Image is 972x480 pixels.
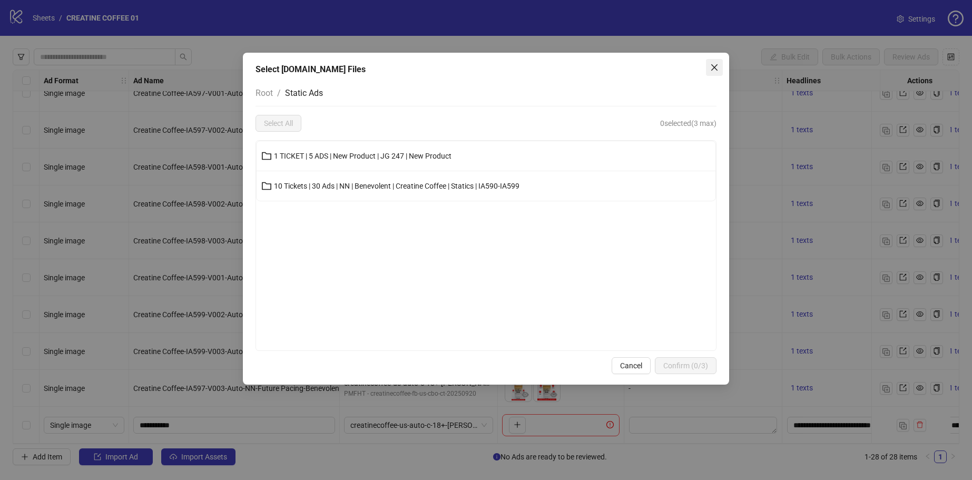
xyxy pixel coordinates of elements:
button: 10 Tickets | 30 Ads | NN | Benevolent | Creatine Coffee | Statics | IA590-IA599 [257,178,715,194]
span: Root [256,88,273,98]
button: Select All [256,115,301,132]
span: 10 Tickets | 30 Ads | NN | Benevolent | Creatine Coffee | Statics | IA590-IA599 [274,182,519,190]
button: Close [706,59,723,76]
span: Cancel [620,361,642,370]
span: close [710,63,719,72]
span: folder [261,181,272,191]
span: Static Ads [285,88,323,98]
button: Cancel [612,357,651,374]
li: / [277,86,281,100]
span: 0 selected (3 max) [660,117,716,129]
button: 1 TICKET | 5 ADS | New Product | JG 247 | New Product [257,148,715,164]
button: Confirm (0/3) [655,357,716,374]
div: Select [DOMAIN_NAME] Files [256,63,716,76]
span: 1 TICKET | 5 ADS | New Product | JG 247 | New Product [274,152,451,160]
span: folder [261,151,272,161]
